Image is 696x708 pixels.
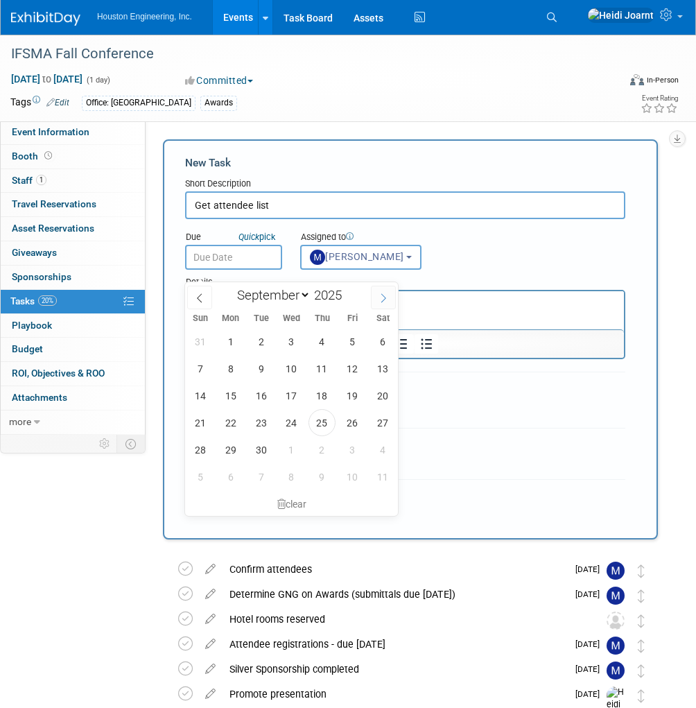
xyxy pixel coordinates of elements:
[247,463,275,490] span: October 7, 2025
[1,169,145,193] a: Staff1
[630,74,644,85] img: Format-Inperson.png
[638,614,645,628] i: Move task
[607,662,625,680] img: Mayra Nanclares
[390,334,414,354] button: Numbered list
[587,8,654,23] img: Heidi Joarnt
[238,232,259,242] i: Quick
[575,639,607,649] span: [DATE]
[338,314,368,323] span: Fri
[278,328,305,355] span: September 3, 2025
[247,382,275,409] span: September 16, 2025
[1,386,145,410] a: Attachments
[223,558,567,581] div: Confirm attendees
[42,150,55,161] span: Booth not reserved yet
[369,328,397,355] span: September 6, 2025
[231,286,311,304] select: Month
[369,409,397,436] span: September 27, 2025
[198,663,223,675] a: edit
[278,409,305,436] span: September 24, 2025
[82,96,195,110] div: Office: [GEOGRAPHIC_DATA]
[310,251,404,262] span: [PERSON_NAME]
[186,291,624,329] iframe: Rich Text Area
[308,463,336,490] span: October 9, 2025
[1,121,145,144] a: Event Information
[638,589,645,603] i: Move task
[311,287,352,303] input: Year
[6,42,611,67] div: IFSMA Fall Conference
[10,95,69,111] td: Tags
[369,382,397,409] span: September 20, 2025
[368,314,399,323] span: Sat
[85,76,110,85] span: (1 day)
[277,314,307,323] span: Wed
[339,436,366,463] span: October 3, 2025
[217,409,244,436] span: September 22, 2025
[12,320,52,331] span: Playbook
[308,382,336,409] span: September 18, 2025
[369,463,397,490] span: October 11, 2025
[217,328,244,355] span: September 1, 2025
[638,639,645,653] i: Move task
[217,436,244,463] span: September 29, 2025
[247,355,275,382] span: September 9, 2025
[339,328,366,355] span: September 5, 2025
[186,409,214,436] span: September 21, 2025
[198,588,223,601] a: edit
[638,689,645,702] i: Move task
[12,343,43,354] span: Budget
[93,435,117,453] td: Personalize Event Tab Strip
[575,664,607,674] span: [DATE]
[180,74,259,87] button: Committed
[185,314,216,323] span: Sun
[641,95,678,102] div: Event Rating
[11,12,80,26] img: ExhibitDay
[223,582,567,606] div: Determine GNG on Awards (submittals due [DATE])
[12,247,57,258] span: Giveaways
[307,314,338,323] span: Thu
[198,613,223,625] a: edit
[1,217,145,241] a: Asset Reservations
[308,355,336,382] span: September 11, 2025
[607,637,625,655] img: Mayra Nanclares
[200,96,237,110] div: Awards
[300,245,421,270] button: [PERSON_NAME]
[247,409,275,436] span: September 23, 2025
[12,198,96,209] span: Travel Reservations
[185,231,279,245] div: Due
[185,191,625,219] input: Name of task or a short description
[575,589,607,599] span: [DATE]
[12,150,55,162] span: Booth
[198,688,223,700] a: edit
[278,382,305,409] span: September 17, 2025
[1,290,145,313] a: Tasks20%
[1,338,145,361] a: Budget
[576,72,679,93] div: Event Format
[646,75,679,85] div: In-Person
[185,492,399,516] div: clear
[638,664,645,677] i: Move task
[12,223,94,234] span: Asset Reservations
[247,436,275,463] span: September 30, 2025
[339,382,366,409] span: September 19, 2025
[12,368,105,379] span: ROI, Objectives & ROO
[186,328,214,355] span: August 31, 2025
[236,231,278,243] a: Quickpick
[217,355,244,382] span: September 8, 2025
[308,409,336,436] span: September 25, 2025
[97,12,192,21] span: Houston Engineering, Inc.
[223,657,567,681] div: Silver Sponsorship completed
[217,463,244,490] span: October 6, 2025
[247,328,275,355] span: September 2, 2025
[10,73,83,85] span: [DATE] [DATE]
[1,362,145,386] a: ROI, Objectives & ROO
[278,436,305,463] span: October 1, 2025
[638,564,645,578] i: Move task
[185,434,625,449] div: Tag Contributors
[185,245,282,270] input: Due Date
[278,355,305,382] span: September 10, 2025
[339,409,366,436] span: September 26, 2025
[185,155,625,171] div: New Task
[1,411,145,434] a: more
[36,175,46,185] span: 1
[308,328,336,355] span: September 4, 2025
